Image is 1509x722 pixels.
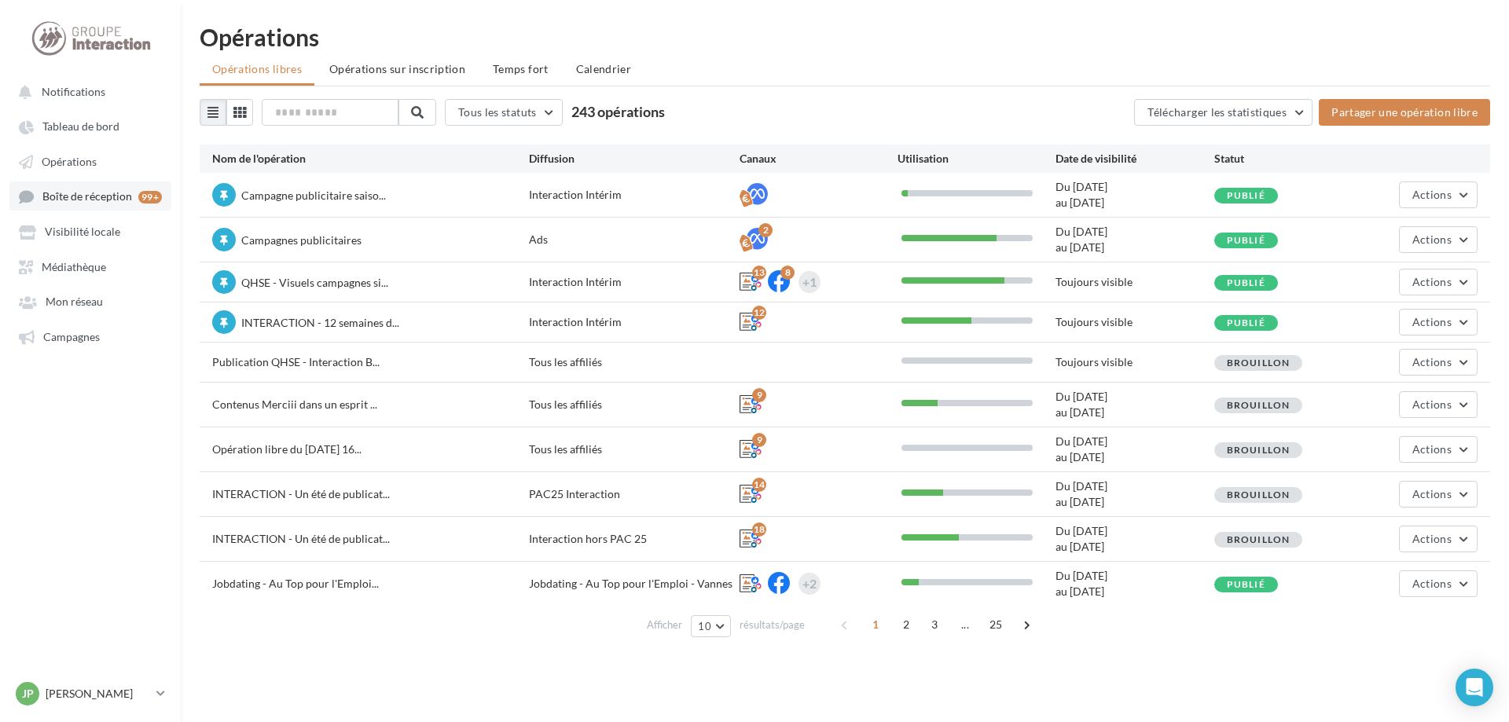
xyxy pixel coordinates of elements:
a: Tableau de bord [9,112,171,140]
span: Publié [1227,189,1265,201]
div: 99+ [138,191,162,203]
div: Nom de l'opération [212,151,529,167]
div: 8 [780,266,795,280]
div: +2 [802,573,817,595]
span: Actions [1412,442,1452,456]
span: INTERACTION - Un été de publicat... [212,532,390,545]
div: 18 [752,522,766,537]
span: QHSE - Visuels campagnes si... [241,276,388,289]
span: Brouillon [1227,399,1291,411]
a: Boîte de réception 99+ [9,181,171,211]
button: Actions [1399,269,1478,295]
span: Actions [1412,487,1452,500]
div: 14 [752,478,766,492]
span: 10 [698,620,711,632]
span: Notifications [42,85,105,98]
span: Visibilité locale [45,225,120,239]
span: Brouillon [1227,489,1291,500]
button: Actions [1399,436,1478,463]
div: Du [DATE] au [DATE] [1056,478,1213,510]
div: 13 [752,266,766,280]
span: Tableau de bord [42,120,119,134]
span: Médiathèque [42,260,106,273]
span: Actions [1412,577,1452,590]
a: JP [PERSON_NAME] [13,679,168,709]
span: Publié [1227,234,1265,246]
span: Brouillon [1227,357,1291,368]
span: 2 [894,612,919,637]
div: Ads [529,232,740,247]
div: Interaction hors PAC 25 [529,531,740,547]
button: Partager une opération libre [1319,99,1490,126]
div: Statut [1214,151,1372,167]
button: Télécharger les statistiques [1134,99,1313,126]
span: Publication QHSE - Interaction B... [212,355,380,368]
span: Actions [1412,398,1452,411]
button: Actions [1399,309,1478,335]
div: 9 [752,433,766,447]
button: Tous les statuts [445,99,563,126]
span: Campagnes publicitaires [241,233,362,247]
span: Brouillon [1227,444,1291,456]
span: Publié [1227,578,1265,590]
button: Actions [1399,570,1478,597]
div: Toujours visible [1056,354,1213,370]
div: Du [DATE] au [DATE] [1056,224,1213,255]
div: 12 [752,306,766,320]
div: Tous les affiliés [529,354,740,370]
div: PAC25 Interaction [529,486,740,502]
span: Mon réseau [46,295,103,309]
div: +1 [802,271,817,293]
a: Visibilité locale [9,217,171,245]
div: Toujours visible [1056,274,1213,290]
p: [PERSON_NAME] [46,686,150,702]
span: Boîte de réception [42,190,132,203]
div: Jobdating - Au Top pour l'Emploi - Vannes [529,576,740,592]
div: Du [DATE] au [DATE] [1056,389,1213,420]
span: Télécharger les statistiques [1147,105,1287,119]
span: Actions [1412,233,1452,246]
button: Actions [1399,226,1478,253]
div: Interaction Intérim [529,187,740,203]
span: Opérations [42,155,97,168]
div: 2 [758,223,773,237]
button: Notifications [9,77,165,105]
span: Afficher [647,618,682,632]
div: Interaction Intérim [529,274,740,290]
div: Tous les affiliés [529,397,740,412]
span: INTERACTION - 12 semaines d... [241,316,399,329]
button: 10 [691,615,731,637]
button: Actions [1399,526,1478,552]
div: Canaux [740,151,898,167]
span: Opérations sur inscription [329,62,465,75]
span: INTERACTION - Un été de publicat... [212,487,390,500]
div: Interaction Intérim [529,314,740,330]
span: Calendrier [576,62,632,75]
div: Du [DATE] au [DATE] [1056,434,1213,465]
div: Toujours visible [1056,314,1213,330]
div: Du [DATE] au [DATE] [1056,568,1213,599]
a: Médiathèque [9,252,171,280]
a: Opérations [9,147,171,175]
div: Date de visibilité [1056,151,1213,167]
span: Tous les statuts [458,105,537,119]
span: Actions [1412,355,1452,368]
span: résultats/page [740,618,805,632]
span: 1 [863,612,888,637]
span: Contenus Merciii dans un esprit ... [212,398,377,411]
span: Actions [1412,532,1452,545]
button: Actions [1399,349,1478,376]
span: Publié [1227,277,1265,288]
div: 9 [752,388,766,402]
span: ... [953,612,978,637]
span: Actions [1412,275,1452,288]
span: Actions [1412,188,1452,201]
div: Du [DATE] au [DATE] [1056,523,1213,555]
div: Du [DATE] au [DATE] [1056,179,1213,211]
a: Campagnes [9,322,171,350]
div: Opérations [200,25,1490,49]
span: Opération libre du [DATE] 16... [212,442,362,456]
button: Actions [1399,391,1478,418]
span: 3 [922,612,947,637]
span: Temps fort [493,62,549,75]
